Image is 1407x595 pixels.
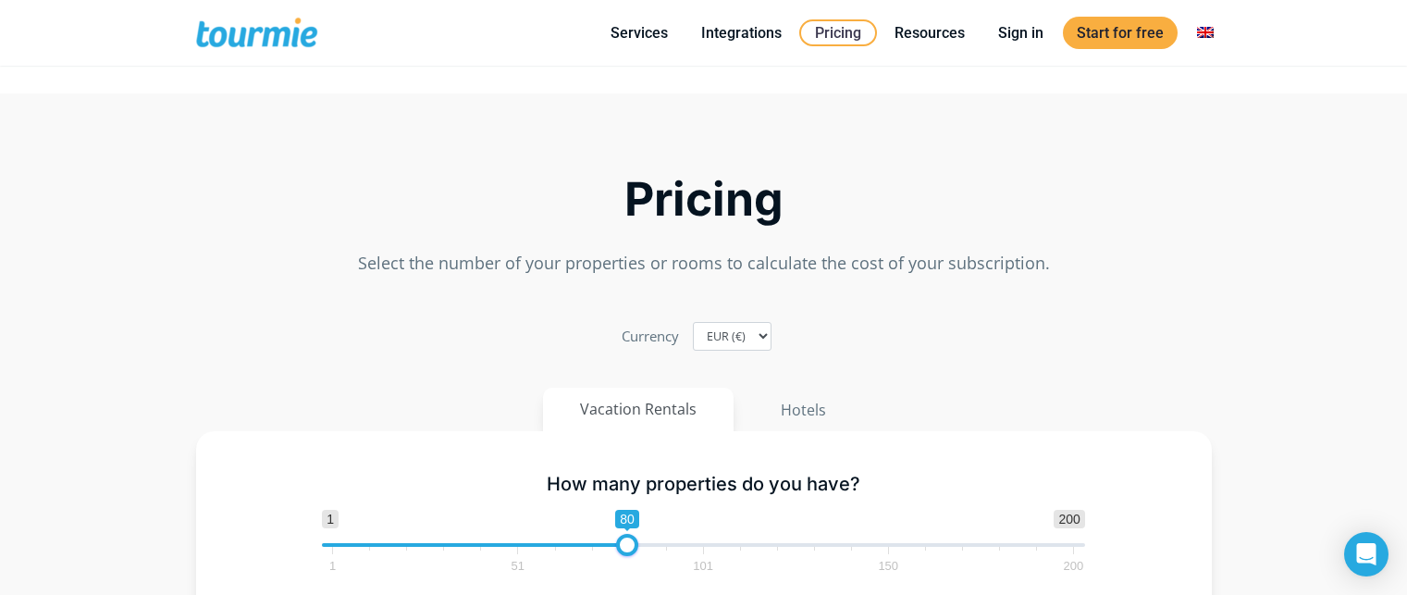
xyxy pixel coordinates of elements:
div: Open Intercom Messenger [1344,532,1388,576]
span: 51 [509,562,527,570]
span: 101 [690,562,716,570]
h2: Pricing [196,178,1212,221]
span: 200 [1054,510,1084,528]
span: 200 [1061,562,1087,570]
span: 1 [322,510,339,528]
button: Vacation Rentals [543,388,734,431]
h5: How many properties do you have? [322,473,1085,496]
button: Hotels [743,388,864,432]
a: Sign in [984,21,1057,44]
span: 150 [875,562,901,570]
label: Currency [622,324,679,349]
span: 80 [615,510,639,528]
p: Select the number of your properties or rooms to calculate the cost of your subscription. [196,251,1212,276]
a: Services [597,21,682,44]
a: Start for free [1063,17,1178,49]
a: Pricing [799,19,877,46]
a: Resources [881,21,979,44]
a: Integrations [687,21,796,44]
span: 1 [327,562,339,570]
